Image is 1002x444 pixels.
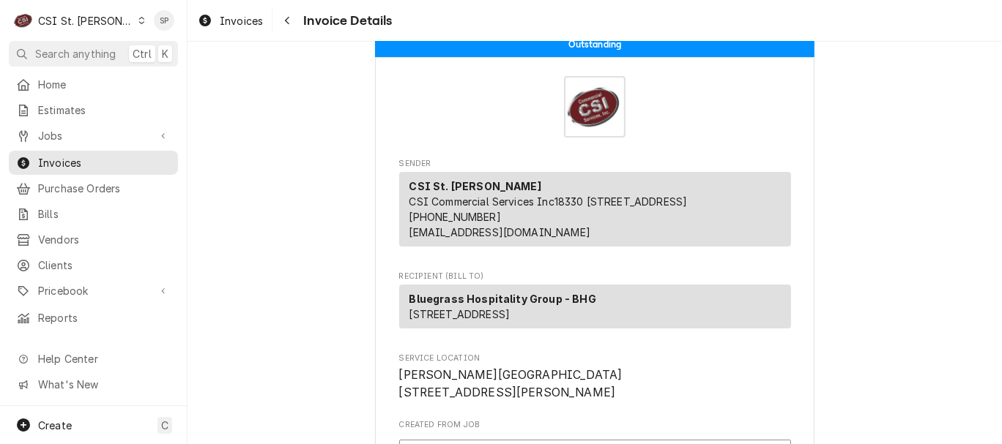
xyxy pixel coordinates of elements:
span: [STREET_ADDRESS] [409,308,511,320]
span: Invoices [38,155,171,170]
div: Shelley Politte's Avatar [154,10,174,31]
span: Sender [399,158,791,170]
button: Search anythingCtrlK [9,41,178,67]
a: Go to What's New [9,372,178,396]
strong: CSI St. [PERSON_NAME] [409,180,541,192]
span: Created From Job [399,419,791,431]
span: C [161,418,168,433]
span: Invoice Details [299,11,392,31]
a: Home [9,72,178,97]
span: Bills [38,206,171,222]
a: Bills [9,202,178,226]
div: Invoice Recipient [399,271,791,335]
span: Create [38,419,72,432]
div: Recipient (Bill To) [399,285,791,328]
a: Purchase Orders [9,176,178,200]
span: What's New [38,377,169,392]
div: Sender [399,172,791,252]
img: Logo [564,76,626,138]
div: CSI St. Louis's Avatar [13,10,34,31]
span: Pricebook [38,283,149,298]
div: Sender [399,172,791,247]
span: [PERSON_NAME][GEOGRAPHIC_DATA] [STREET_ADDRESS][PERSON_NAME] [399,368,623,399]
a: Go to Help Center [9,347,178,371]
a: Reports [9,306,178,330]
a: Vendors [9,227,178,252]
button: Navigate back [275,9,299,32]
span: Reports [38,310,171,326]
span: CSI Commercial Services Inc18330 [STREET_ADDRESS] [409,195,688,208]
a: [PHONE_NUMBER] [409,211,501,223]
span: Service Location [399,353,791,364]
span: Home [38,77,171,92]
span: Ctrl [133,46,152,61]
div: CSI St. [PERSON_NAME] [38,13,133,29]
span: Jobs [38,128,149,143]
span: Recipient (Bill To) [399,271,791,282]
span: Vendors [38,232,171,247]
span: Purchase Orders [38,181,171,196]
div: Invoice Sender [399,158,791,253]
a: Go to Pricebook [9,279,178,303]
strong: Bluegrass Hospitality Group - BHG [409,293,596,305]
span: K [162,46,168,61]
span: Help Center [38,351,169,366]
a: Go to Jobs [9,124,178,148]
div: C [13,10,34,31]
div: SP [154,10,174,31]
a: Invoices [9,151,178,175]
div: Status [375,31,814,57]
span: Search anything [35,46,116,61]
span: Clients [38,257,171,273]
div: Recipient (Bill To) [399,285,791,334]
a: [EMAIL_ADDRESS][DOMAIN_NAME] [409,226,590,238]
div: Service Location [399,353,791,402]
a: Estimates [9,98,178,122]
span: Invoices [220,13,263,29]
span: Outstanding [568,39,622,49]
span: Estimates [38,102,171,118]
span: Service Location [399,366,791,401]
a: Invoices [192,9,269,33]
a: Clients [9,253,178,277]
